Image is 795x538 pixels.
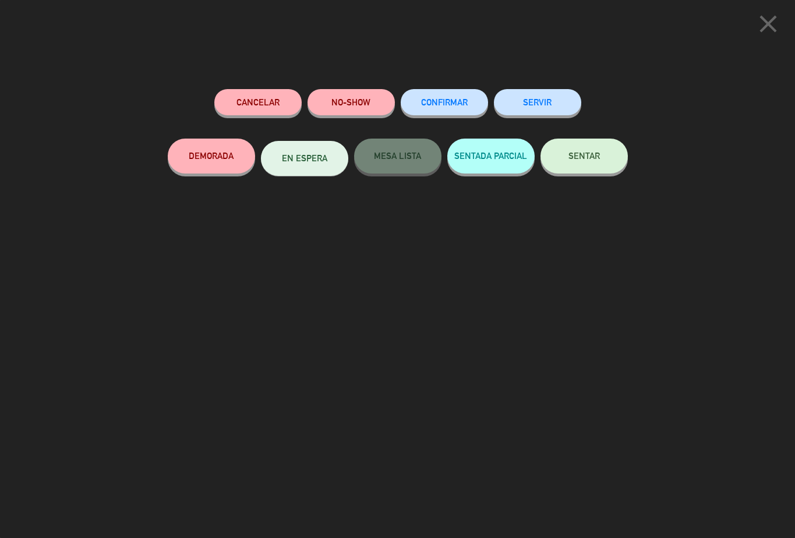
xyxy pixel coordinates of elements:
[568,151,600,161] span: SENTAR
[540,139,628,174] button: SENTAR
[750,9,786,43] button: close
[401,89,488,115] button: CONFIRMAR
[354,139,441,174] button: MESA LISTA
[308,89,395,115] button: NO-SHOW
[168,139,255,174] button: DEMORADA
[447,139,535,174] button: SENTADA PARCIAL
[214,89,302,115] button: Cancelar
[754,9,783,38] i: close
[261,141,348,176] button: EN ESPERA
[421,97,468,107] span: CONFIRMAR
[494,89,581,115] button: SERVIR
